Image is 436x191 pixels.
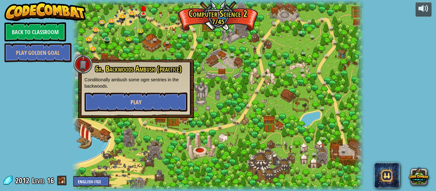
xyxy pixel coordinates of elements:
[85,92,187,112] button: Play
[4,2,86,21] img: CodeCombat - Learn how to code by playing a game
[416,2,432,17] button: Adjust volume
[32,175,45,186] span: Level
[95,63,182,74] span: 6a. Backwoods Ambush (practice)
[15,175,31,186] span: 2012
[4,43,71,62] a: Play Golden Goal
[140,3,147,14] img: level-banner-unstarted.png
[47,175,54,186] span: 16
[85,77,187,89] p: Conditionally ambush some ogre sentries in the backwoods.
[131,98,141,106] span: Play
[4,22,66,41] a: Back to Classroom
